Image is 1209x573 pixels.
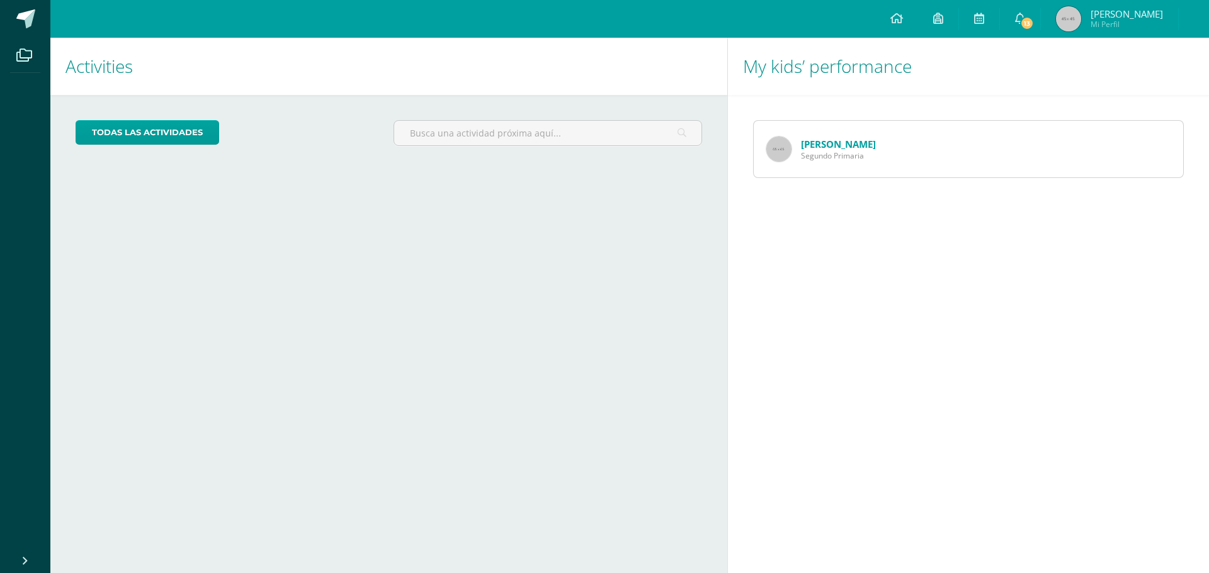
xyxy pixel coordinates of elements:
span: Mi Perfil [1091,19,1163,30]
span: Segundo Primaria [801,150,876,161]
span: [PERSON_NAME] [1091,8,1163,20]
h1: My kids’ performance [743,38,1194,95]
a: [PERSON_NAME] [801,138,876,150]
h1: Activities [65,38,712,95]
img: 65x65 [766,136,792,162]
img: 45x45 [1056,6,1081,31]
input: Busca una actividad próxima aquí... [394,121,701,145]
a: todas las Actividades [76,120,219,145]
span: 13 [1020,16,1034,30]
